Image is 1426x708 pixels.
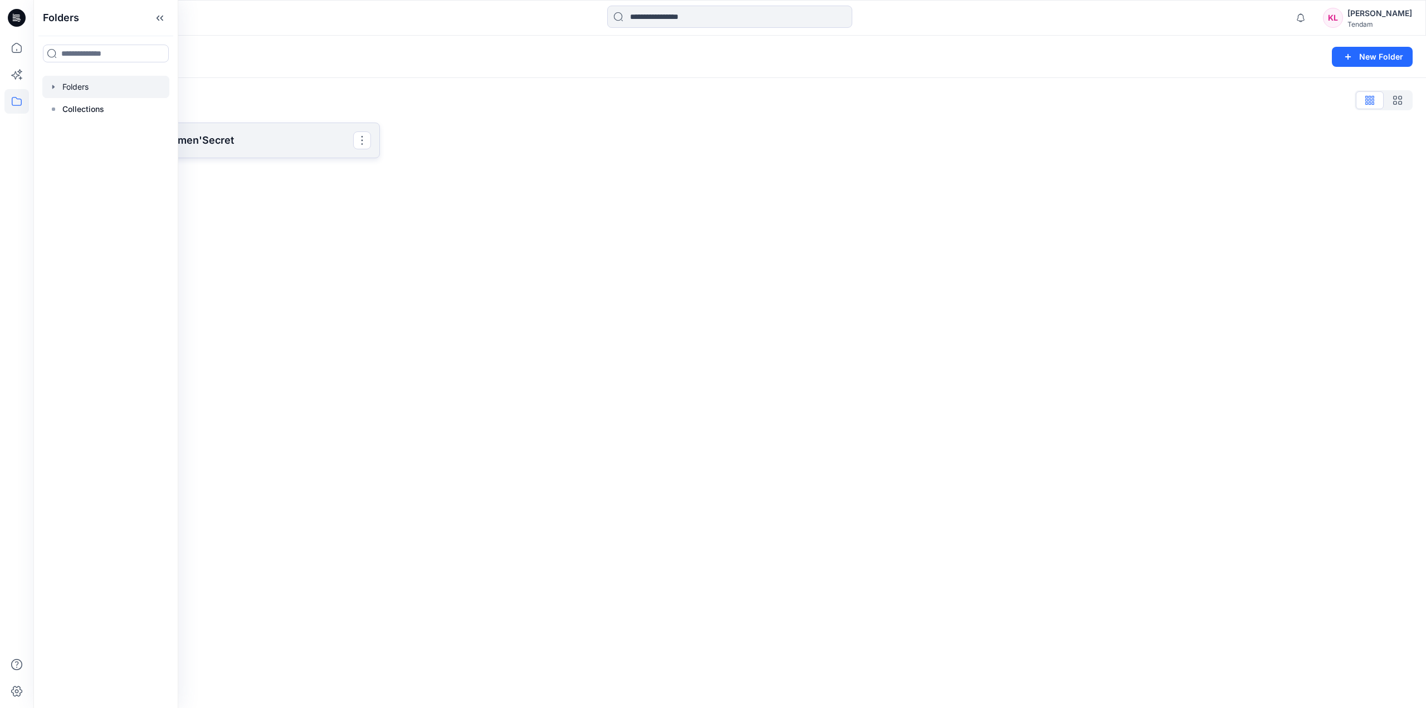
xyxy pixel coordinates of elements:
[1347,7,1412,20] div: [PERSON_NAME]
[1323,8,1343,28] div: KL
[71,133,353,148] p: Velocity Fashion - Women'Secret
[1332,47,1413,67] button: New Folder
[47,123,380,158] a: Velocity Fashion - Women'Secret
[1347,20,1412,28] div: Tendam
[62,102,104,116] p: Collections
